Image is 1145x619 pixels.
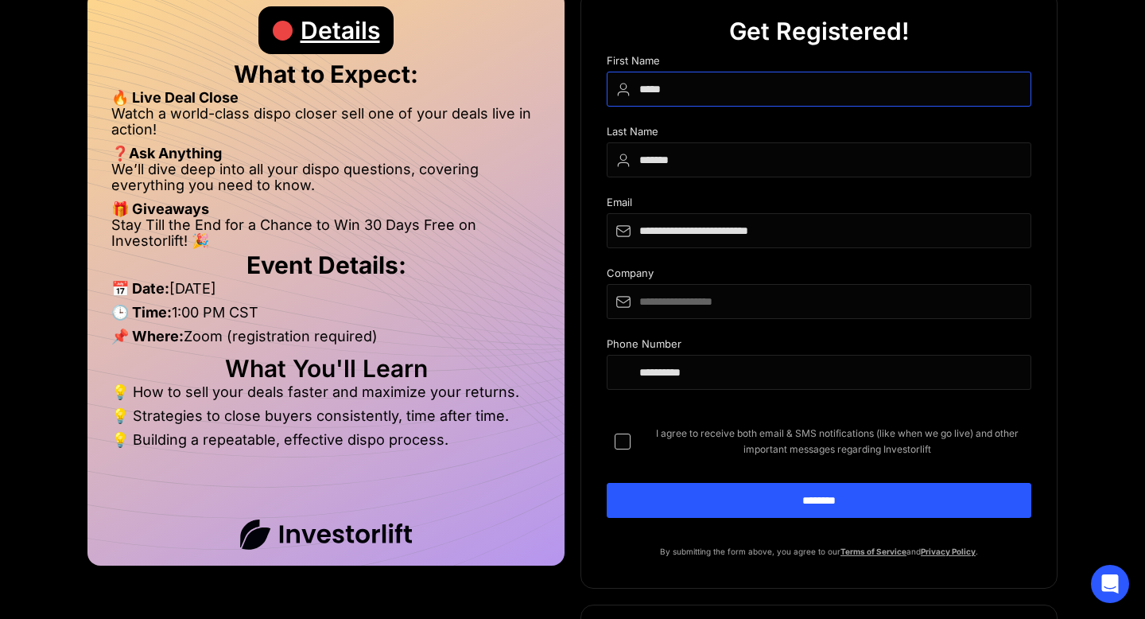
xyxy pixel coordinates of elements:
[111,408,541,432] li: 💡 Strategies to close buyers consistently, time after time.
[111,89,239,106] strong: 🔥 Live Deal Close
[111,384,541,408] li: 💡 How to sell your deals faster and maximize your returns.
[607,55,1031,543] form: DIspo Day Main Form
[301,6,380,54] div: Details
[111,432,541,448] li: 💡 Building a repeatable, effective dispo process.
[643,426,1031,457] span: I agree to receive both email & SMS notifications (like when we go live) and other important mess...
[246,251,406,279] strong: Event Details:
[607,197,1031,213] div: Email
[111,280,169,297] strong: 📅 Date:
[111,305,541,329] li: 1:00 PM CST
[111,200,209,217] strong: 🎁 Giveaways
[111,304,172,321] strong: 🕒 Time:
[111,329,541,352] li: Zoom (registration required)
[729,7,910,55] div: Get Registered!
[921,547,976,556] a: Privacy Policy
[1091,565,1129,603] div: Open Intercom Messenger
[111,145,222,162] strong: ❓Ask Anything
[111,162,541,201] li: We’ll dive deep into all your dispo questions, covering everything you need to know.
[840,547,906,556] a: Terms of Service
[111,328,184,345] strong: 📌 Where:
[607,338,1031,355] div: Phone Number
[607,543,1031,559] p: By submitting the form above, you agree to our and .
[111,106,541,146] li: Watch a world-class dispo closer sell one of your deals live in action!
[607,126,1031,142] div: Last Name
[607,55,1031,72] div: First Name
[607,267,1031,284] div: Company
[234,60,418,88] strong: What to Expect:
[111,360,541,376] h2: What You'll Learn
[111,217,541,249] li: Stay Till the End for a Chance to Win 30 Days Free on Investorlift! 🎉
[111,281,541,305] li: [DATE]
